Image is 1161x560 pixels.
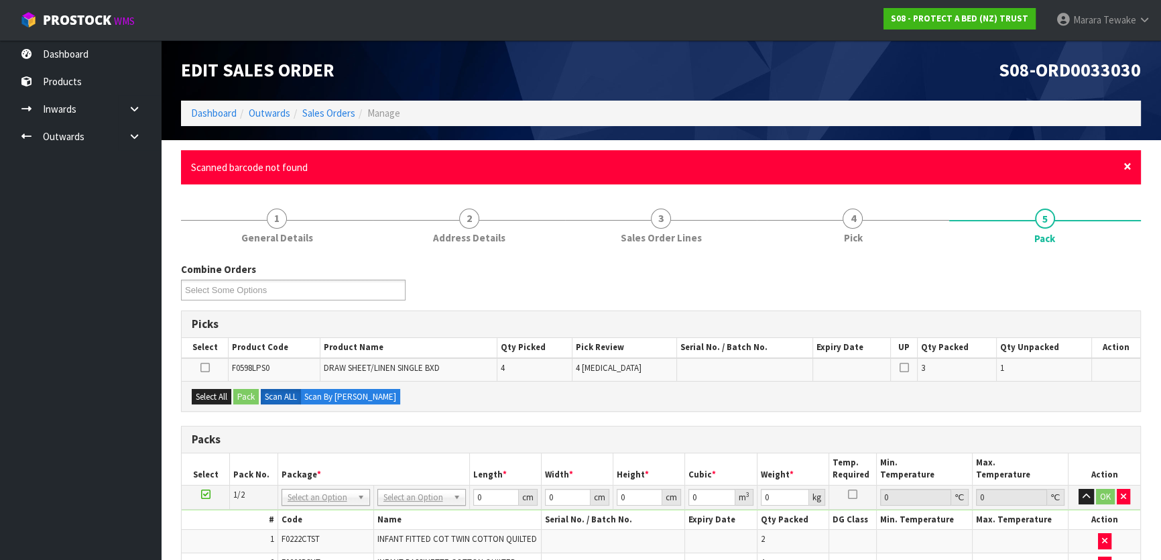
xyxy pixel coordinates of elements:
a: S08 - PROTECT A BED (NZ) TRUST [883,8,1036,30]
th: Height [613,453,685,485]
span: INFANT FITTED COT TWIN COTTON QUILTED [377,533,537,545]
span: 4 [501,362,505,374]
th: Product Name [320,338,497,357]
label: Scan ALL [261,389,301,405]
span: 3 [651,209,671,229]
span: 1 [270,533,274,545]
span: 5 [1035,209,1055,229]
span: Tewake [1103,13,1136,26]
label: Combine Orders [181,262,256,276]
span: F0222CTST [282,533,320,545]
span: 4 [843,209,863,229]
sup: 3 [746,490,749,499]
th: Serial No. / Batch No. [677,338,812,357]
th: Pack No. [230,453,278,485]
div: m [735,489,753,506]
th: Min. Temperature [877,510,973,530]
th: Action [1068,453,1140,485]
span: 4 [MEDICAL_DATA] [576,362,641,374]
th: Expiry Date [685,510,757,530]
span: Select an Option [288,490,352,506]
span: Pick [843,231,862,245]
span: F0598LPS0 [232,362,269,374]
th: Qty Packed [918,338,997,357]
th: Select [182,338,229,357]
th: Code [278,510,373,530]
a: Dashboard [191,107,237,119]
div: cm [662,489,681,506]
th: Expiry Date [812,338,890,357]
button: Pack [233,389,259,405]
th: Action [1091,338,1140,357]
strong: S08 - PROTECT A BED (NZ) TRUST [891,13,1028,24]
th: Max. Temperature [973,510,1068,530]
small: WMS [114,15,135,27]
th: Qty Unpacked [996,338,1091,357]
th: Temp. Required [829,453,877,485]
h3: Picks [192,318,1130,331]
div: cm [591,489,609,506]
th: Qty Picked [497,338,572,357]
th: Length [469,453,541,485]
th: Select [182,453,230,485]
span: Select an Option [383,490,448,506]
a: Sales Orders [302,107,355,119]
th: Qty Packed [757,510,829,530]
div: cm [519,489,538,506]
th: Width [541,453,613,485]
span: 3 [921,362,925,374]
span: ProStock [43,11,111,29]
span: Marara [1073,13,1101,26]
th: Action [1068,510,1140,530]
th: Serial No. / Batch No. [541,510,685,530]
th: Cubic [685,453,757,485]
span: DRAW SHEET/LINEN SINGLE BXD [324,362,440,374]
th: Weight [757,453,829,485]
span: Manage [367,107,400,119]
div: ℃ [1047,489,1064,506]
span: Pack [1034,231,1055,245]
th: Pick Review [572,338,676,357]
span: Scanned barcode not found [191,161,308,174]
th: Name [373,510,541,530]
span: Edit Sales Order [181,58,334,82]
span: General Details [241,231,313,245]
span: 1 [1000,362,1004,374]
h3: Packs [192,433,1130,446]
th: Min. Temperature [877,453,973,485]
span: 1/2 [233,489,245,500]
span: Address Details [433,231,505,245]
span: 1 [267,209,287,229]
th: # [182,510,278,530]
div: kg [809,489,825,506]
span: Sales Order Lines [621,231,702,245]
span: S08-ORD0033030 [999,58,1141,82]
img: cube-alt.png [20,11,37,28]
th: UP [890,338,917,357]
th: DG Class [829,510,877,530]
th: Max. Temperature [973,453,1068,485]
div: ℃ [951,489,969,506]
span: × [1123,157,1132,176]
label: Scan By [PERSON_NAME] [300,389,400,405]
button: OK [1096,489,1115,505]
th: Package [278,453,469,485]
th: Product Code [229,338,320,357]
span: 2 [761,533,765,545]
span: 2 [459,209,479,229]
button: Select All [192,389,231,405]
a: Outwards [249,107,290,119]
